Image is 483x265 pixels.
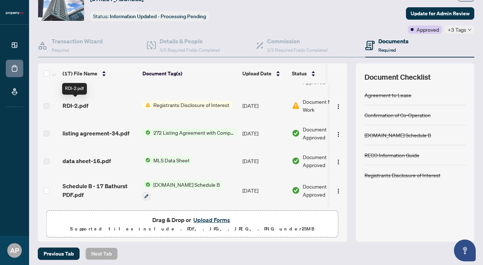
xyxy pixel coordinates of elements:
button: Status IconMLS Data Sheet [142,156,193,164]
th: Document Tag(s) [140,63,240,84]
span: +3 Tags [448,25,466,34]
th: Status [289,63,351,84]
span: Document Approved [303,182,348,198]
button: Logo [333,127,344,139]
div: RDI-2.pdf [62,83,87,95]
button: Open asap [454,240,476,261]
span: 272 Listing Agreement with Company Schedule A [150,128,237,137]
td: [DATE] [240,206,289,237]
span: Document Approved [303,125,348,141]
span: 5/5 Required Fields Completed [160,47,220,53]
span: Schedule B - 17 Bathurst PDF.pdf [63,182,137,199]
span: Approved [416,25,439,33]
img: Status Icon [142,156,150,164]
button: Status Icon[DOMAIN_NAME] Schedule B [142,181,223,200]
button: Previous Tab [38,248,80,260]
th: Upload Date [240,63,289,84]
button: Update for Admin Review [406,7,474,20]
button: Logo [333,185,344,196]
span: (17) File Name [63,70,97,78]
img: Status Icon [142,101,150,109]
td: [DATE] [240,92,289,119]
img: Logo [335,188,341,194]
div: Confirmation of Co-Operation [365,111,431,119]
button: Status Icon272 Listing Agreement with Company Schedule A [142,128,237,137]
td: [DATE] [240,119,289,147]
span: Upload Date [242,70,271,78]
span: RDI-2.pdf [63,101,88,110]
img: Document Status [292,102,300,110]
span: down [468,28,471,32]
h4: Transaction Wizard [52,37,103,46]
h4: Details & People [160,37,220,46]
p: Supported files include .PDF, .JPG, .JPEG, .PNG under 25 MB [51,225,334,233]
button: Logo [333,155,344,167]
td: [DATE] [240,175,289,206]
button: Upload Forms [191,215,232,225]
div: [DOMAIN_NAME] Schedule B [365,131,431,139]
div: Registrants Disclosure of Interest [365,171,440,179]
th: (17) File Name [60,63,140,84]
span: AP [10,245,19,256]
span: Information Updated - Processing Pending [110,13,206,20]
span: Document Needs Work [303,98,348,114]
span: Required [378,47,396,53]
span: listing agreement-34.pdf [63,129,129,138]
td: [DATE] [240,147,289,175]
img: Logo [335,131,341,137]
img: Status Icon [142,181,150,189]
h4: Commission [267,37,327,46]
span: Status [292,70,307,78]
img: Document Status [292,157,300,165]
span: MLS Data Sheet [150,156,193,164]
img: logo [6,11,23,15]
span: Document Approved [303,153,348,169]
span: 2/2 Required Fields Completed [267,47,327,53]
span: Required [52,47,69,53]
button: Status IconRegistrants Disclosure of Interest [142,101,232,109]
img: Document Status [292,129,300,137]
div: Status: [90,11,209,21]
span: [DOMAIN_NAME] Schedule B [150,181,223,189]
span: Previous Tab [44,248,74,260]
span: data sheet-16.pdf [63,157,111,165]
img: Document Status [292,186,300,194]
img: Logo [335,159,341,165]
span: Drag & Drop orUpload FormsSupported files include .PDF, .JPG, .JPEG, .PNG under25MB [47,211,338,238]
div: RECO Information Guide [365,151,419,159]
button: Logo [333,100,344,111]
img: Status Icon [142,128,150,137]
span: Update for Admin Review [411,8,470,19]
h4: Documents [378,37,408,46]
span: Document Checklist [365,72,431,82]
span: Registrants Disclosure of Interest [150,101,232,109]
span: Drag & Drop or [152,215,232,225]
img: Logo [335,104,341,110]
button: Next Tab [85,248,118,260]
div: Agreement to Lease [365,91,411,99]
